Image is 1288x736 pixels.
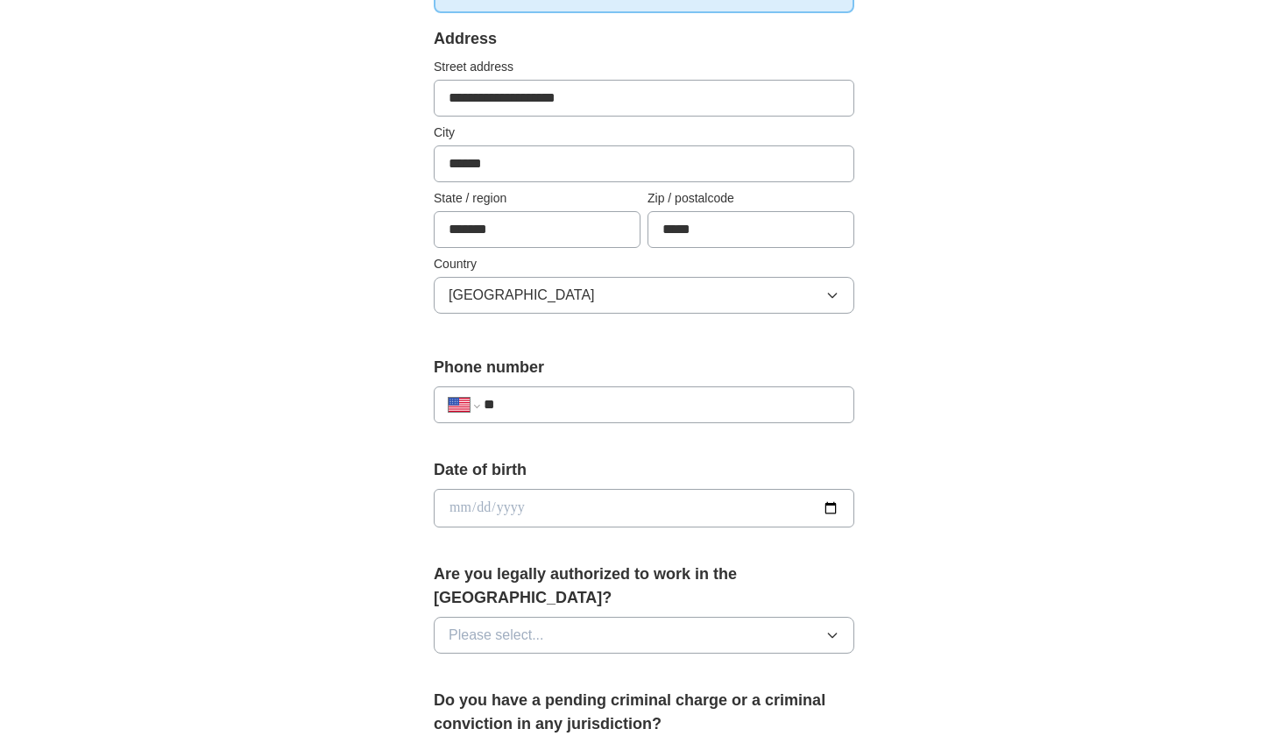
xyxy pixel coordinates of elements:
[434,189,640,208] label: State / region
[434,563,854,610] label: Are you legally authorized to work in the [GEOGRAPHIC_DATA]?
[434,27,854,51] div: Address
[449,285,595,306] span: [GEOGRAPHIC_DATA]
[648,189,854,208] label: Zip / postalcode
[449,625,544,646] span: Please select...
[434,58,854,76] label: Street address
[434,356,854,379] label: Phone number
[434,124,854,142] label: City
[434,255,854,273] label: Country
[434,277,854,314] button: [GEOGRAPHIC_DATA]
[434,617,854,654] button: Please select...
[434,458,854,482] label: Date of birth
[434,689,854,736] label: Do you have a pending criminal charge or a criminal conviction in any jurisdiction?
